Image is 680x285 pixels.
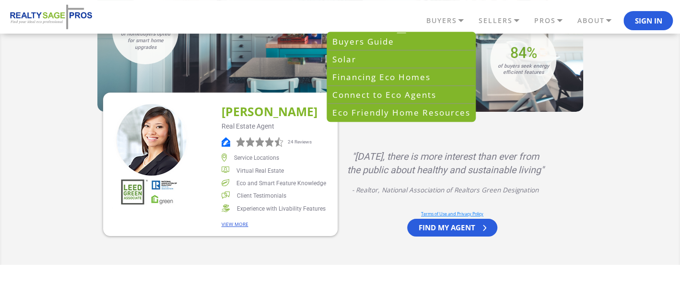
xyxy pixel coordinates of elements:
[328,68,475,86] a: Financing Eco Homes
[236,179,326,187] div: Eco and Smart Feature Knowledge
[531,12,574,29] a: PROS
[222,154,227,162] img: Service Location Icon
[237,191,286,199] div: Client Testimonials
[234,154,279,161] div: Service Locations
[421,211,483,217] a: Terms of Use and Privacy Policy
[347,150,544,177] p: "[DATE], there is more interest than ever from the public about healthy and sustainable living"
[327,32,476,122] div: BUYERS
[222,123,326,130] p: Real Estate Agent
[510,44,537,63] label: 84%
[328,50,475,68] a: Solar
[222,106,326,118] p: [PERSON_NAME]
[496,63,550,76] i: of buyers seek energy efficient features
[222,166,230,173] img: Virtual Real Estate Icon
[423,12,476,29] a: BUYERS
[476,12,531,29] a: SELLERS
[328,104,475,121] a: Eco Friendly Home Resources
[352,185,539,194] i: - Realtor, National Association of Realtors Green Designation
[222,191,230,199] img: Client Testimonials Icon
[222,222,248,226] a: VIEW MORE
[623,11,673,30] button: Sign In
[118,31,172,50] i: of homebuyers opted for smart home upgrades
[236,166,284,174] div: Virtual Real Estate
[407,219,497,237] a: FIND MY AGENT
[574,12,623,29] a: ABOUT
[7,4,94,30] img: REALTY SAGE PROS
[222,204,230,212] img: Livability Features Icon
[112,102,198,209] img: Angela Card
[237,204,326,212] div: Experience with Livability Features
[328,33,475,50] a: Buyers Guide
[288,140,312,144] p: 24 Reviews
[222,179,229,186] img: Eco and Smart Feature Icon
[328,86,475,104] a: Connect to Eco Agents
